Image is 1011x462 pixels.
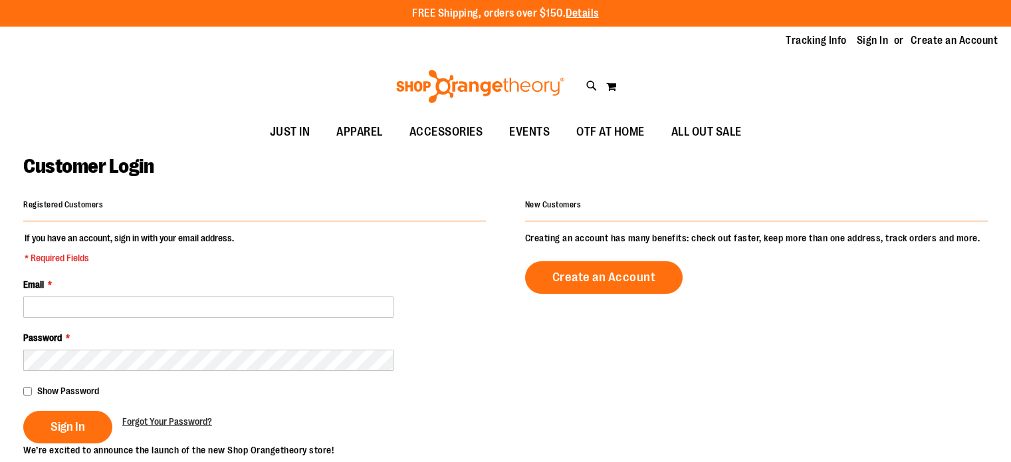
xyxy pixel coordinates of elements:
strong: Registered Customers [23,200,103,209]
p: We’re excited to announce the launch of the new Shop Orangetheory store! [23,443,506,457]
span: ALL OUT SALE [671,117,742,147]
span: Create an Account [552,270,656,285]
a: Create an Account [911,33,998,48]
a: Forgot Your Password? [122,415,212,428]
span: * Required Fields [25,251,234,265]
span: Password [23,332,62,343]
span: JUST IN [270,117,310,147]
p: FREE Shipping, orders over $150. [412,6,599,21]
span: Sign In [51,419,85,434]
span: Forgot Your Password? [122,416,212,427]
span: EVENTS [509,117,550,147]
span: ACCESSORIES [409,117,483,147]
strong: New Customers [525,200,582,209]
img: Shop Orangetheory [394,70,566,103]
span: Customer Login [23,155,154,177]
span: Email [23,279,44,290]
legend: If you have an account, sign in with your email address. [23,231,235,265]
button: Sign In [23,411,112,443]
p: Creating an account has many benefits: check out faster, keep more than one address, track orders... [525,231,988,245]
a: Create an Account [525,261,683,294]
a: Tracking Info [786,33,847,48]
span: OTF AT HOME [576,117,645,147]
a: Sign In [857,33,889,48]
span: APPAREL [336,117,383,147]
a: Details [566,7,599,19]
span: Show Password [37,386,99,396]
